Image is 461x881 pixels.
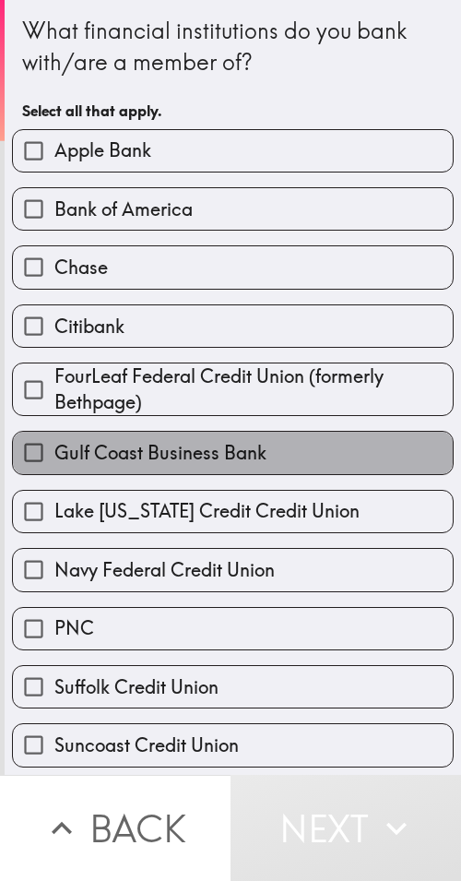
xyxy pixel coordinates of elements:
[22,16,443,77] div: What financial institutions do you bank with/are a member of?
[230,775,461,881] button: Next
[13,608,453,649] button: PNC
[13,491,453,532] button: Lake [US_STATE] Credit Credit Union
[54,615,94,641] span: PNC
[54,363,453,415] span: FourLeaf Federal Credit Union (formerly Bethpage)
[13,432,453,473] button: Gulf Coast Business Bank
[13,724,453,766] button: Suncoast Credit Union
[13,666,453,708] button: Suffolk Credit Union
[54,440,266,466] span: Gulf Coast Business Bank
[13,246,453,288] button: Chase
[54,498,360,524] span: Lake [US_STATE] Credit Credit Union
[13,188,453,230] button: Bank of America
[54,674,219,700] span: Suffolk Credit Union
[13,549,453,590] button: Navy Federal Credit Union
[54,196,193,222] span: Bank of America
[54,314,124,339] span: Citibank
[13,130,453,172] button: Apple Bank
[13,305,453,347] button: Citibank
[54,557,275,583] span: Navy Federal Credit Union
[54,732,239,758] span: Suncoast Credit Union
[22,101,443,121] h6: Select all that apply.
[54,255,108,280] span: Chase
[54,137,151,163] span: Apple Bank
[13,363,453,415] button: FourLeaf Federal Credit Union (formerly Bethpage)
